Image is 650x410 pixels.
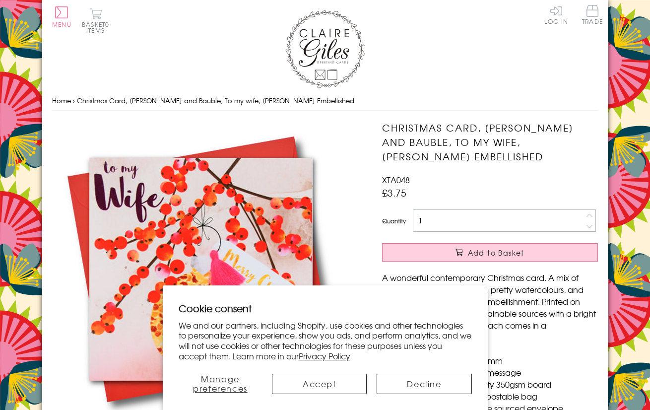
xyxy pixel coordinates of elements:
[193,373,248,394] span: Manage preferences
[272,374,367,394] button: Accept
[392,366,598,378] li: Blank inside for your own message
[179,374,262,394] button: Manage preferences
[582,5,603,26] a: Trade
[382,121,598,163] h1: Christmas Card, [PERSON_NAME] and Bauble, To my wife, [PERSON_NAME] Embellished
[299,350,350,362] a: Privacy Policy
[582,5,603,24] span: Trade
[86,20,109,35] span: 0 items
[392,390,598,402] li: Comes wrapped in Compostable bag
[52,6,71,27] button: Menu
[382,174,410,186] span: XTA048
[382,272,598,343] p: A wonderful contemporary Christmas card. A mix of bright [PERSON_NAME] and pretty watercolours, a...
[392,354,598,366] li: Dimensions: 150mm x 150mm
[77,96,354,105] span: Christmas Card, [PERSON_NAME] and Bauble, To my wife, [PERSON_NAME] Embellished
[468,248,524,258] span: Add to Basket
[382,216,406,225] label: Quantity
[52,20,71,29] span: Menu
[285,10,365,88] img: Claire Giles Greetings Cards
[52,96,71,105] a: Home
[52,91,598,111] nav: breadcrumbs
[179,301,472,315] h2: Cookie consent
[73,96,75,105] span: ›
[382,243,598,262] button: Add to Basket
[382,186,406,200] span: £3.75
[392,378,598,390] li: Printed in the U.K on quality 350gsm board
[179,320,472,361] p: We and our partners, including Shopify, use cookies and other technologies to personalize your ex...
[377,374,471,394] button: Decline
[544,5,568,24] a: Log In
[82,8,109,33] button: Basket0 items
